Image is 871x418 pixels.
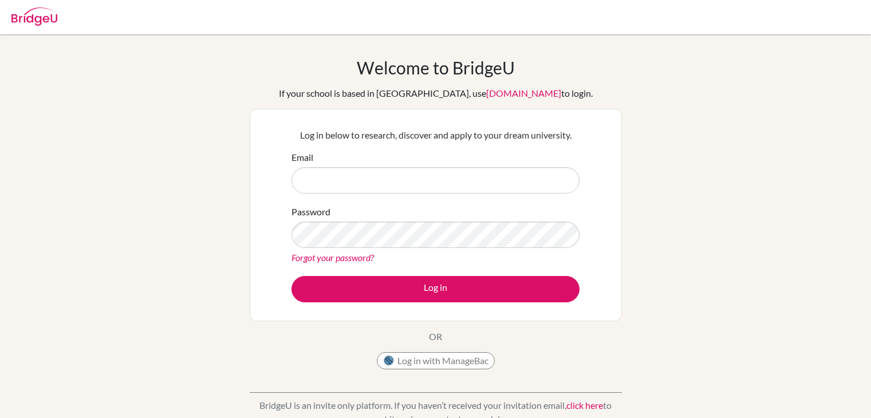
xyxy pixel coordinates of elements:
a: click here [566,400,603,411]
img: Bridge-U [11,7,57,26]
label: Email [291,151,313,164]
div: If your school is based in [GEOGRAPHIC_DATA], use to login. [279,86,593,100]
p: Log in below to research, discover and apply to your dream university. [291,128,580,142]
a: Forgot your password? [291,252,374,263]
button: Log in with ManageBac [377,352,495,369]
p: OR [429,330,442,344]
h1: Welcome to BridgeU [357,57,515,78]
label: Password [291,205,330,219]
button: Log in [291,276,580,302]
a: [DOMAIN_NAME] [486,88,561,98]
